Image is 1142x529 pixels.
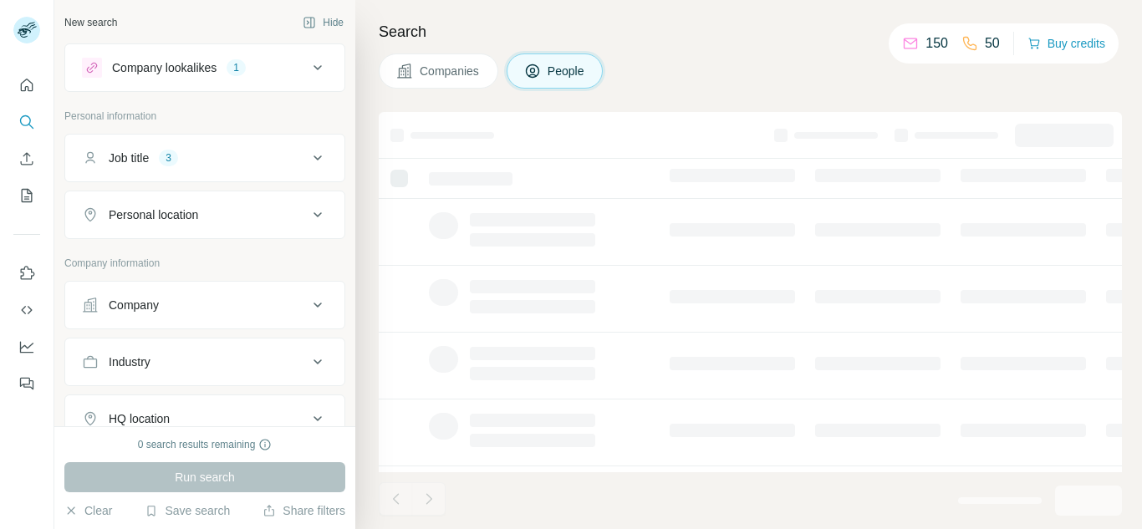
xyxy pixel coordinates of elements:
[138,437,273,452] div: 0 search results remaining
[64,502,112,519] button: Clear
[65,195,344,235] button: Personal location
[109,297,159,313] div: Company
[65,48,344,88] button: Company lookalikes1
[291,10,355,35] button: Hide
[65,399,344,439] button: HQ location
[13,144,40,174] button: Enrich CSV
[159,150,178,165] div: 3
[109,410,170,427] div: HQ location
[112,59,217,76] div: Company lookalikes
[109,354,150,370] div: Industry
[420,63,481,79] span: Companies
[13,107,40,137] button: Search
[13,295,40,325] button: Use Surfe API
[925,33,948,53] p: 150
[64,109,345,124] p: Personal information
[263,502,345,519] button: Share filters
[13,258,40,288] button: Use Surfe on LinkedIn
[64,15,117,30] div: New search
[65,285,344,325] button: Company
[379,20,1122,43] h4: Search
[13,369,40,399] button: Feedback
[65,342,344,382] button: Industry
[985,33,1000,53] p: 50
[145,502,230,519] button: Save search
[109,150,149,166] div: Job title
[109,206,198,223] div: Personal location
[227,60,246,75] div: 1
[1027,32,1105,55] button: Buy credits
[64,256,345,271] p: Company information
[548,63,586,79] span: People
[13,332,40,362] button: Dashboard
[13,181,40,211] button: My lists
[13,70,40,100] button: Quick start
[65,138,344,178] button: Job title3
